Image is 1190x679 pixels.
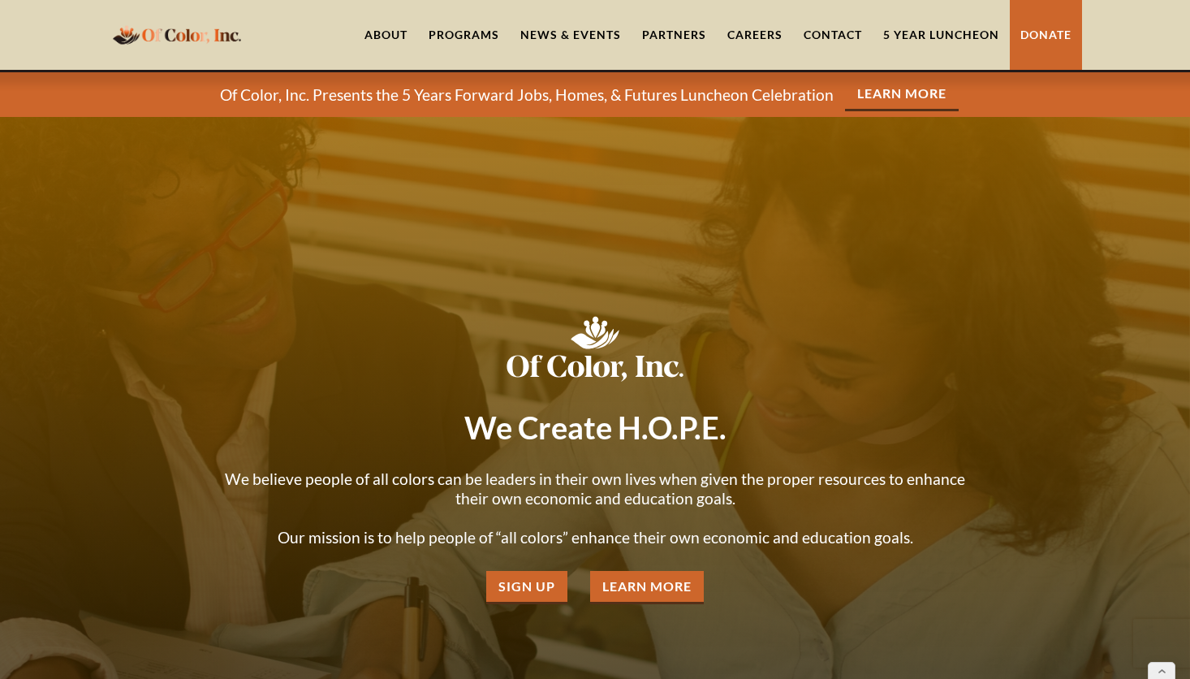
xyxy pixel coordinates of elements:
a: Learn More [590,571,704,604]
a: Sign Up [486,571,567,604]
a: Learn More [845,78,959,111]
p: We believe people of all colors can be leaders in their own lives when given the proper resources... [213,469,977,547]
div: Programs [429,27,499,43]
a: home [108,15,246,54]
strong: We Create H.O.P.E. [464,409,727,446]
p: Of Color, Inc. Presents the 5 Years Forward Jobs, Homes, & Futures Luncheon Celebration [220,85,834,105]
